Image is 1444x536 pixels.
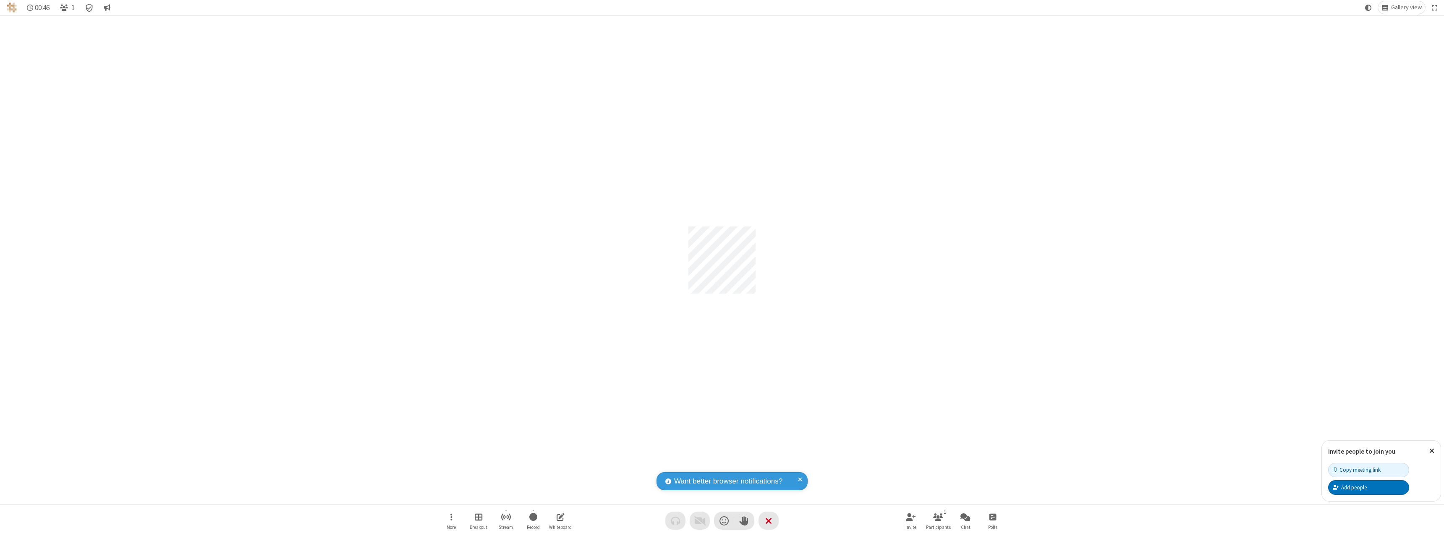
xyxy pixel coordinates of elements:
div: Meeting details Encryption enabled [81,1,97,14]
span: More [447,525,456,530]
img: QA Selenium DO NOT DELETE OR CHANGE [7,3,17,13]
span: Record [527,525,540,530]
button: Conversation [100,1,114,14]
span: Participants [926,525,951,530]
label: Invite people to join you [1328,447,1395,455]
button: Raise hand [734,512,754,530]
div: 1 [942,508,949,516]
button: Fullscreen [1428,1,1441,14]
button: Copy meeting link [1328,463,1409,477]
button: Start streaming [493,509,518,533]
button: Send a reaction [714,512,734,530]
span: Want better browser notifications? [674,476,782,487]
button: Change layout [1378,1,1425,14]
button: End or leave meeting [759,512,779,530]
button: Open poll [980,509,1005,533]
span: 1 [71,4,75,12]
button: Using system theme [1362,1,1375,14]
span: Stream [499,525,513,530]
button: Open shared whiteboard [548,509,573,533]
button: Open chat [953,509,978,533]
button: Open menu [439,509,464,533]
span: Whiteboard [549,525,572,530]
button: Close popover [1423,441,1441,461]
span: Chat [961,525,971,530]
button: Audio problem - check your Internet connection or call by phone [665,512,685,530]
button: Add people [1328,480,1409,494]
span: Polls [988,525,997,530]
button: Video [690,512,710,530]
span: 00:46 [35,4,50,12]
button: Start recording [521,509,546,533]
span: Invite [905,525,916,530]
span: Breakout [470,525,487,530]
button: Invite participants (⌘+Shift+I) [898,509,923,533]
button: Open participant list [56,1,78,14]
div: Timer [24,1,53,14]
div: Copy meeting link [1333,466,1381,474]
button: Open participant list [926,509,951,533]
button: Manage Breakout Rooms [466,509,491,533]
span: Gallery view [1391,4,1422,11]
